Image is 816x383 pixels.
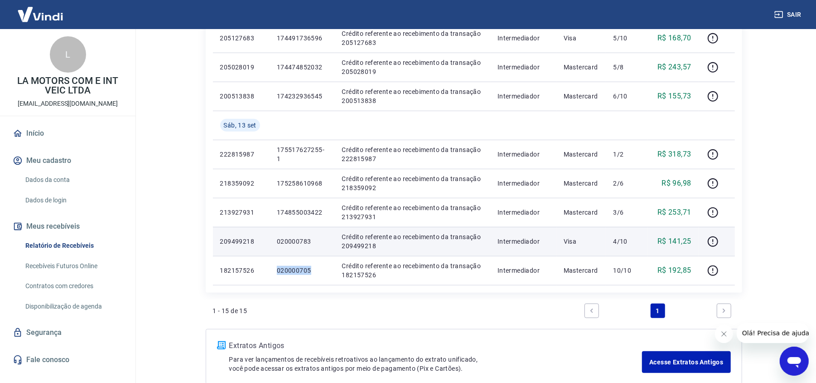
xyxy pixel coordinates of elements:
[229,355,642,373] p: Para ver lançamentos de recebíveis retroativos ao lançamento do extrato unificado, você pode aces...
[220,179,262,188] p: 218359092
[497,179,549,188] p: Intermediador
[220,92,262,101] p: 200513838
[277,237,328,246] p: 020000783
[773,6,805,23] button: Sair
[497,237,549,246] p: Intermediador
[11,323,125,343] a: Segurança
[564,63,599,72] p: Mastercard
[213,306,247,315] p: 1 - 15 de 15
[277,208,328,217] p: 174855003422
[497,150,549,159] p: Intermediador
[657,265,691,276] p: R$ 192,85
[564,150,599,159] p: Mastercard
[564,179,599,188] p: Mastercard
[342,29,483,47] p: Crédito referente ao recebimento da transação 205127683
[11,123,125,143] a: Início
[22,277,125,295] a: Contratos com credores
[277,63,328,72] p: 174474852032
[220,208,262,217] p: 213927931
[224,121,256,130] span: Sáb, 13 set
[11,216,125,236] button: Meus recebíveis
[613,63,640,72] p: 5/8
[581,300,735,322] ul: Pagination
[277,92,328,101] p: 174232936545
[497,63,549,72] p: Intermediador
[497,208,549,217] p: Intermediador
[220,34,262,43] p: 205127683
[342,232,483,250] p: Crédito referente ao recebimento da transação 209499218
[613,237,640,246] p: 4/10
[497,266,549,275] p: Intermediador
[342,203,483,221] p: Crédito referente ao recebimento da transação 213927931
[22,236,125,255] a: Relatório de Recebíveis
[497,34,549,43] p: Intermediador
[22,191,125,210] a: Dados de login
[613,92,640,101] p: 6/10
[342,58,483,76] p: Crédito referente ao recebimento da transação 205028019
[613,208,640,217] p: 3/6
[651,304,665,318] a: Page 1 is your current page
[661,178,691,189] p: R$ 96,98
[342,145,483,163] p: Crédito referente ao recebimento da transação 222815987
[220,63,262,72] p: 205028019
[584,304,599,318] a: Previous page
[497,92,549,101] p: Intermediador
[564,237,599,246] p: Visa
[642,351,730,373] a: Acesse Extratos Antigos
[613,266,640,275] p: 10/10
[342,261,483,280] p: Crédito referente ao recebimento da transação 182157526
[717,304,731,318] a: Next page
[7,76,128,95] p: LA MOTORS COM E INT VEIC LTDA
[18,99,118,108] p: [EMAIL_ADDRESS][DOMAIN_NAME]
[613,150,640,159] p: 1/2
[657,149,691,160] p: R$ 318,73
[737,323,809,343] iframe: Mensagem da empresa
[220,237,262,246] p: 209499218
[657,33,691,44] p: R$ 168,70
[220,266,262,275] p: 182157526
[780,347,809,376] iframe: Botão para abrir a janela de mensagens
[564,208,599,217] p: Mastercard
[564,34,599,43] p: Visa
[613,179,640,188] p: 2/6
[277,266,328,275] p: 020000705
[277,179,328,188] p: 175258610968
[22,297,125,316] a: Disponibilização de agenda
[657,91,691,102] p: R$ 155,73
[229,340,642,351] p: Extratos Antigos
[22,171,125,189] a: Dados da conta
[5,6,76,14] span: Olá! Precisa de ajuda?
[564,266,599,275] p: Mastercard
[657,62,691,73] p: R$ 243,57
[11,0,70,28] img: Vindi
[657,236,691,247] p: R$ 141,25
[715,325,733,343] iframe: Fechar mensagem
[220,150,262,159] p: 222815987
[613,34,640,43] p: 5/10
[11,151,125,171] button: Meu cadastro
[657,207,691,218] p: R$ 253,71
[50,36,86,73] div: L
[342,174,483,192] p: Crédito referente ao recebimento da transação 218359092
[11,350,125,370] a: Fale conosco
[277,34,328,43] p: 174491736596
[22,257,125,275] a: Recebíveis Futuros Online
[342,87,483,105] p: Crédito referente ao recebimento da transação 200513838
[564,92,599,101] p: Mastercard
[217,341,226,349] img: ícone
[277,145,328,163] p: 175517627255-1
